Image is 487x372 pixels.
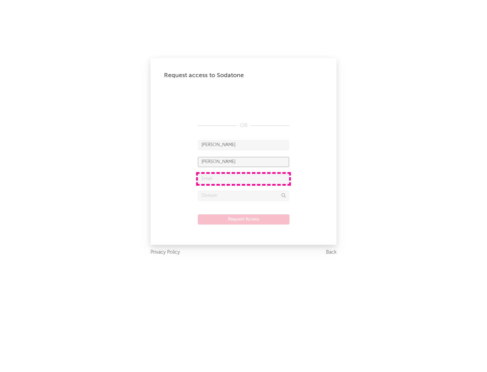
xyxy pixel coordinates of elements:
[164,71,323,79] div: Request access to Sodatone
[326,248,337,257] a: Back
[150,248,180,257] a: Privacy Policy
[198,174,289,184] input: Email
[198,140,289,150] input: First Name
[198,157,289,167] input: Last Name
[198,122,289,130] div: OR
[198,214,289,225] button: Request Access
[198,191,289,201] input: Division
